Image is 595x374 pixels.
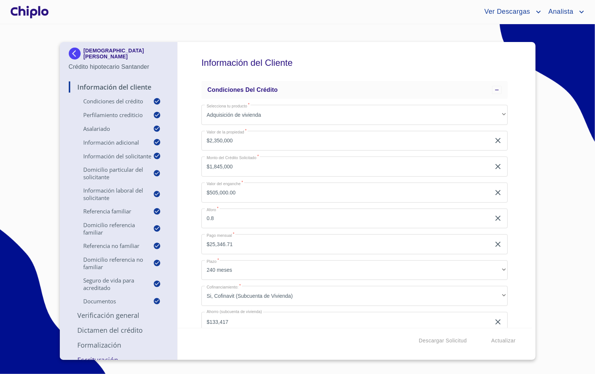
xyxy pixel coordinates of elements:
img: Docupass spot blue [69,48,84,59]
p: Referencia Familiar [69,207,153,215]
button: account of current user [543,6,586,18]
p: Información adicional [69,139,153,146]
span: Analista [543,6,577,18]
p: Crédito hipotecario Santander [69,62,169,71]
p: Domicilio Referencia No Familiar [69,256,153,271]
div: [DEMOGRAPHIC_DATA][PERSON_NAME] [69,48,169,62]
span: Actualizar [491,336,515,345]
button: Descargar Solicitud [416,334,470,348]
p: Asalariado [69,125,153,132]
p: [DEMOGRAPHIC_DATA][PERSON_NAME] [84,48,169,59]
button: clear input [494,317,502,326]
p: Información Laboral del Solicitante [69,187,153,201]
p: Formalización [69,341,169,349]
span: Ver Descargas [479,6,534,18]
p: Referencia No Familiar [69,242,153,249]
h5: Información del Cliente [201,48,508,78]
button: clear input [494,136,502,145]
p: Seguro de Vida para Acreditado [69,277,153,291]
p: Documentos [69,297,153,305]
button: clear input [494,162,502,171]
p: Perfilamiento crediticio [69,111,153,119]
div: Condiciones del Crédito [201,81,508,99]
p: Escrituración [69,355,169,364]
button: Actualizar [488,334,518,348]
div: Adquisición de vivienda [201,105,508,125]
p: Información del Cliente [69,83,169,91]
p: Dictamen del Crédito [69,326,169,335]
p: Información del Solicitante [69,152,153,160]
button: clear input [494,214,502,223]
p: Verificación General [69,311,169,320]
p: Domicilio Referencia Familiar [69,221,153,236]
button: clear input [494,188,502,197]
div: Si, Cofinavit (Subcuenta de Vivienda) [201,286,508,306]
p: Domicilio Particular del Solicitante [69,166,153,181]
span: Condiciones del Crédito [207,87,278,93]
span: Descargar Solicitud [419,336,467,345]
p: Condiciones del Crédito [69,97,153,105]
button: account of current user [479,6,543,18]
div: 240 meses [201,260,508,280]
button: clear input [494,240,502,249]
